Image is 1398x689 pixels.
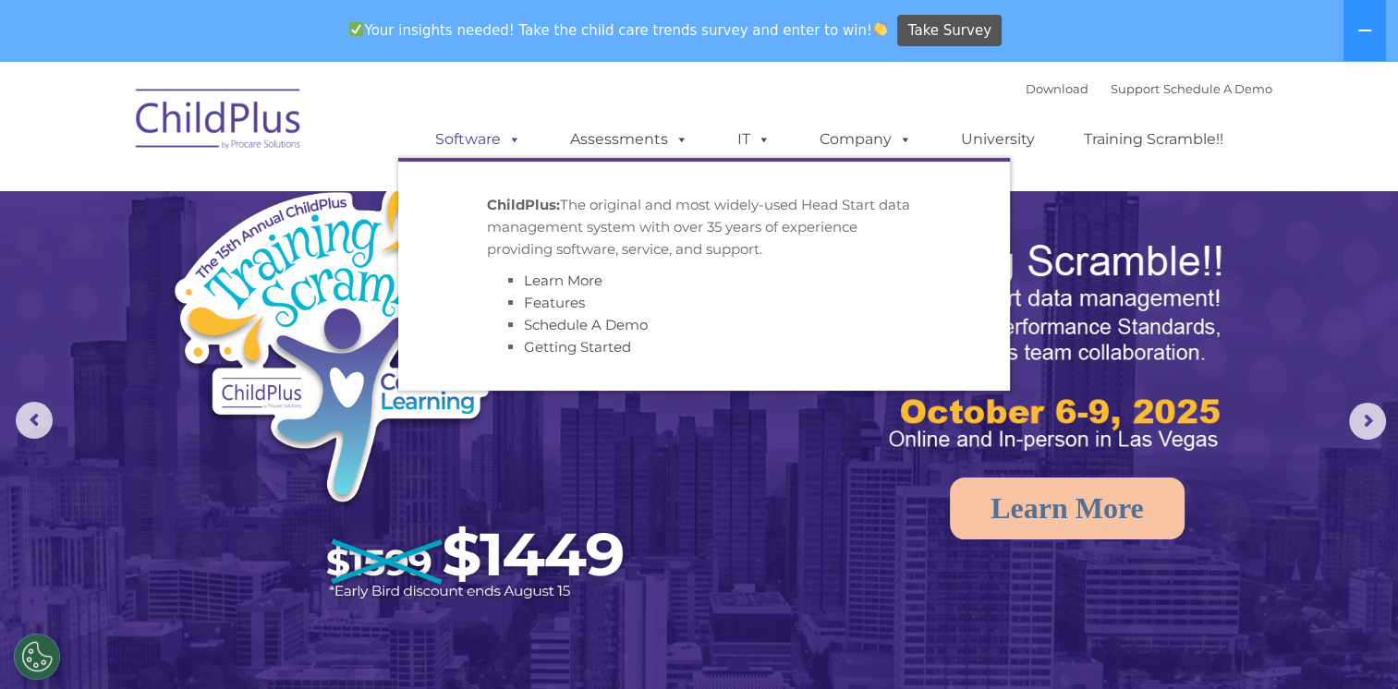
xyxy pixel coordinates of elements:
span: Last name [257,122,313,136]
button: Cookies Settings [14,634,60,680]
a: Software [417,121,540,158]
a: Learn More [950,477,1185,539]
a: Support [1111,81,1160,96]
iframe: Chat Widget [1097,490,1398,689]
img: ChildPlus by Procare Solutions [127,76,311,168]
a: Company [801,121,930,158]
a: Getting Started [524,338,631,356]
a: University [942,121,1053,158]
a: Take Survey [897,15,1002,47]
p: The original and most widely-used Head Start data management system with over 35 years of experie... [487,194,921,260]
a: Schedule A Demo [1163,81,1272,96]
a: Features [524,294,585,311]
a: IT [719,121,789,158]
span: Phone number [257,198,335,212]
span: Take Survey [908,15,991,47]
font: | [1026,81,1272,96]
a: Download [1026,81,1088,96]
img: 👏 [873,22,887,36]
span: Your insights needed! Take the child care trends survey and enter to win! [342,12,895,48]
a: Training Scramble!! [1065,121,1242,158]
a: Schedule A Demo [524,316,648,333]
strong: ChildPlus: [487,196,560,213]
a: Assessments [552,121,707,158]
img: ✅ [349,22,363,36]
a: Learn More [524,272,602,289]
